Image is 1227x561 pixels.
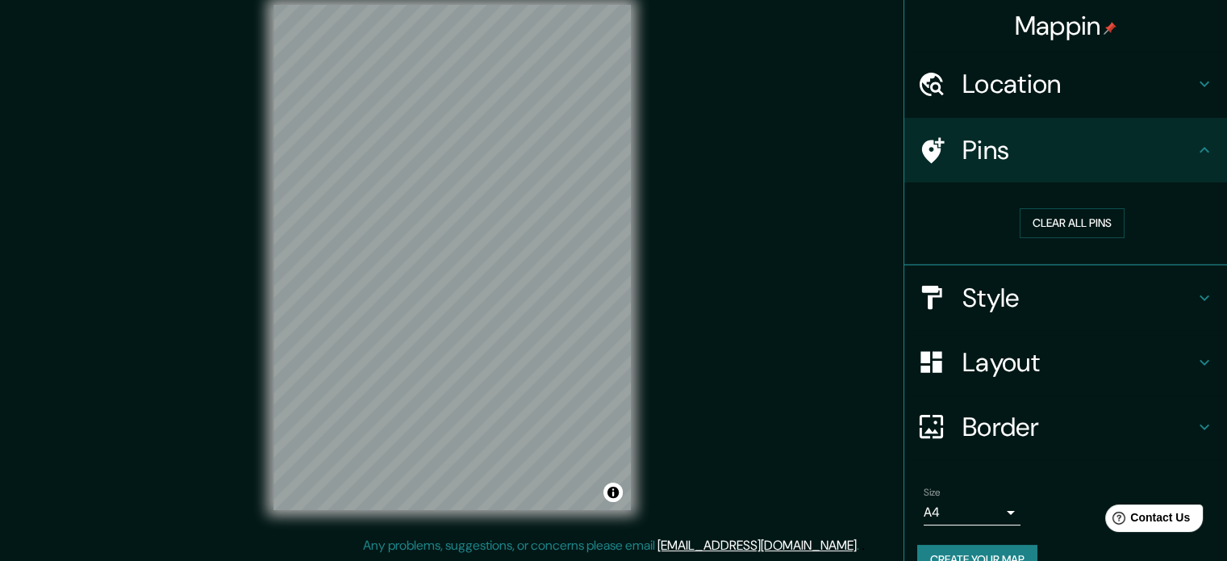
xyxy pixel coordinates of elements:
h4: Style [962,282,1195,314]
canvas: Map [273,5,631,510]
h4: Pins [962,134,1195,166]
p: Any problems, suggestions, or concerns please email . [363,536,859,555]
button: Clear all pins [1020,208,1125,238]
div: . [859,536,862,555]
div: Style [904,266,1227,330]
iframe: Help widget launcher [1083,498,1209,543]
div: Pins [904,118,1227,182]
h4: Layout [962,346,1195,379]
h4: Location [962,68,1195,100]
label: Size [924,485,941,499]
h4: Border [962,411,1195,443]
div: . [862,536,865,555]
div: A4 [924,500,1020,525]
h4: Mappin [1015,10,1117,42]
div: Location [904,52,1227,116]
div: Layout [904,330,1227,395]
div: Border [904,395,1227,459]
img: pin-icon.png [1104,22,1116,35]
button: Toggle attribution [603,483,623,502]
a: [EMAIL_ADDRESS][DOMAIN_NAME] [657,537,857,554]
